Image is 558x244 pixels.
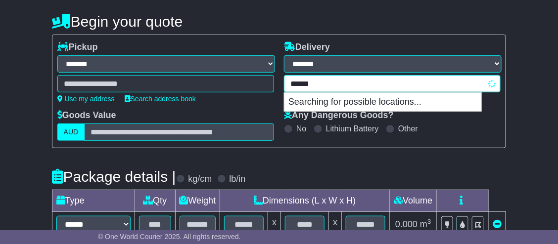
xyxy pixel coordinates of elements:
[398,124,418,133] label: Other
[390,190,437,212] td: Volume
[284,42,330,53] label: Delivery
[98,233,241,241] span: © One World Courier 2025. All rights reserved.
[57,42,98,53] label: Pickup
[52,13,507,30] h4: Begin your quote
[57,110,116,121] label: Goods Value
[230,174,246,185] label: lb/in
[52,168,176,185] h4: Package details |
[493,219,502,229] a: Remove this item
[175,190,220,212] td: Weight
[326,124,379,133] label: Lithium Battery
[220,190,390,212] td: Dimensions (L x W x H)
[420,219,431,229] span: m
[395,219,418,229] span: 0.000
[284,93,481,112] p: Searching for possible locations...
[427,218,431,225] sup: 3
[188,174,212,185] label: kg/cm
[296,124,306,133] label: No
[57,95,115,103] a: Use my address
[268,212,281,238] td: x
[135,190,175,212] td: Qty
[125,95,196,103] a: Search address book
[52,190,135,212] td: Type
[284,75,501,92] typeahead: Please provide city
[284,110,394,121] label: Any Dangerous Goods?
[57,123,85,141] label: AUD
[329,212,342,238] td: x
